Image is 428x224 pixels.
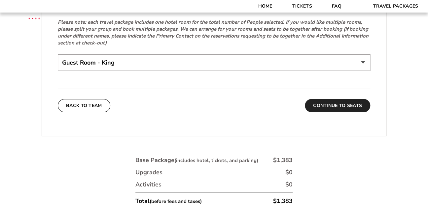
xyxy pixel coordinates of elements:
[20,3,49,32] img: CBS Sports Thanksgiving Classic
[285,168,293,176] div: $0
[135,180,161,188] div: Activities
[305,99,370,112] button: Continue To Seats
[174,157,258,163] small: (includes hotel, tickets, and parking)
[135,197,202,205] div: Total
[273,197,293,205] div: $1,383
[135,156,258,164] div: Base Package
[273,156,293,164] div: $1,383
[58,99,110,112] button: Back To Team
[150,198,202,204] small: (before fees and taxes)
[135,168,162,176] div: Upgrades
[58,18,369,46] em: Please note: each travel package includes one hotel room for the total number of People selected....
[285,180,293,188] div: $0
